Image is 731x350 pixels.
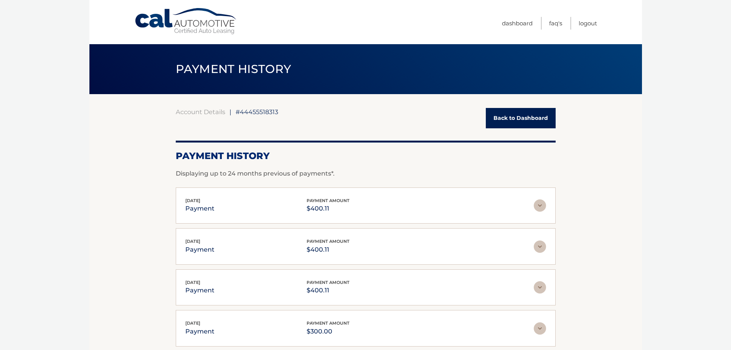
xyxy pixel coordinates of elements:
img: accordion-rest.svg [534,199,546,212]
p: $400.11 [307,244,350,255]
span: #44455518313 [236,108,278,116]
span: [DATE] [185,280,200,285]
a: Dashboard [502,17,533,30]
span: payment amount [307,198,350,203]
p: $400.11 [307,285,350,296]
p: $300.00 [307,326,350,337]
span: payment amount [307,320,350,326]
span: payment amount [307,280,350,285]
span: payment amount [307,239,350,244]
span: [DATE] [185,239,200,244]
a: Logout [579,17,597,30]
p: payment [185,285,215,296]
a: FAQ's [549,17,562,30]
span: PAYMENT HISTORY [176,62,291,76]
span: [DATE] [185,320,200,326]
p: Displaying up to 24 months previous of payments*. [176,169,556,178]
img: accordion-rest.svg [534,281,546,294]
p: payment [185,326,215,337]
a: Back to Dashboard [486,108,556,128]
p: $400.11 [307,203,350,214]
p: payment [185,203,215,214]
a: Account Details [176,108,225,116]
span: | [229,108,231,116]
h2: Payment History [176,150,556,162]
img: accordion-rest.svg [534,241,546,253]
p: payment [185,244,215,255]
img: accordion-rest.svg [534,322,546,335]
span: [DATE] [185,198,200,203]
a: Cal Automotive [134,8,238,35]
